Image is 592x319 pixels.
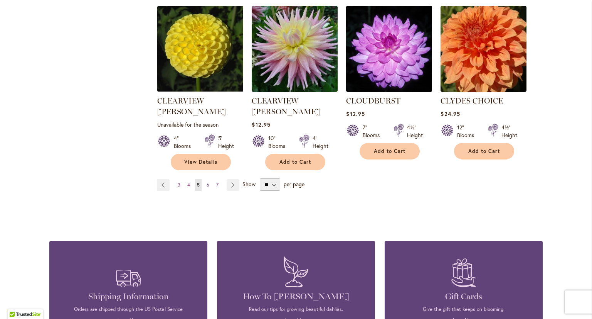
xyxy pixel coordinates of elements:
[279,159,311,165] span: Add to Cart
[268,134,290,150] div: 10" Blooms
[346,110,365,117] span: $12.95
[205,179,211,191] a: 6
[184,159,217,165] span: View Details
[252,121,270,128] span: $12.95
[252,96,320,116] a: CLEARVIEW [PERSON_NAME]
[501,124,517,139] div: 4½' Height
[157,86,243,93] a: CLEARVIEW DANIEL
[454,143,514,159] button: Add to Cart
[61,291,196,302] h4: Shipping Information
[441,6,526,92] img: Clyde's Choice
[6,292,27,313] iframe: Launch Accessibility Center
[396,291,531,302] h4: Gift Cards
[157,121,243,128] p: Unavailable for the season
[346,86,432,93] a: Cloudburst
[185,179,192,191] a: 4
[174,134,195,150] div: 4" Blooms
[242,180,256,188] span: Show
[252,6,338,92] img: Clearview Jonas
[468,148,500,154] span: Add to Cart
[457,124,479,139] div: 12" Blooms
[157,96,226,116] a: CLEARVIEW [PERSON_NAME]
[346,6,432,92] img: Cloudburst
[157,6,243,92] img: CLEARVIEW DANIEL
[218,134,234,150] div: 5' Height
[207,182,209,188] span: 6
[187,182,190,188] span: 4
[197,182,200,188] span: 5
[284,180,304,188] span: per page
[313,134,328,150] div: 4' Height
[441,96,503,105] a: CLYDES CHOICE
[176,179,182,191] a: 3
[171,154,231,170] a: View Details
[396,306,531,313] p: Give the gift that keeps on blooming.
[346,96,400,105] a: CLOUDBURST
[178,182,180,188] span: 3
[229,291,363,302] h4: How To [PERSON_NAME]
[252,86,338,93] a: Clearview Jonas
[229,306,363,313] p: Read our tips for growing beautiful dahlias.
[407,124,423,139] div: 4½' Height
[265,154,325,170] button: Add to Cart
[214,179,220,191] a: 7
[441,110,460,117] span: $24.95
[374,148,405,154] span: Add to Cart
[360,143,420,159] button: Add to Cart
[363,124,384,139] div: 7" Blooms
[216,182,219,188] span: 7
[61,306,196,313] p: Orders are shipped through the US Postal Service
[441,86,526,93] a: Clyde's Choice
